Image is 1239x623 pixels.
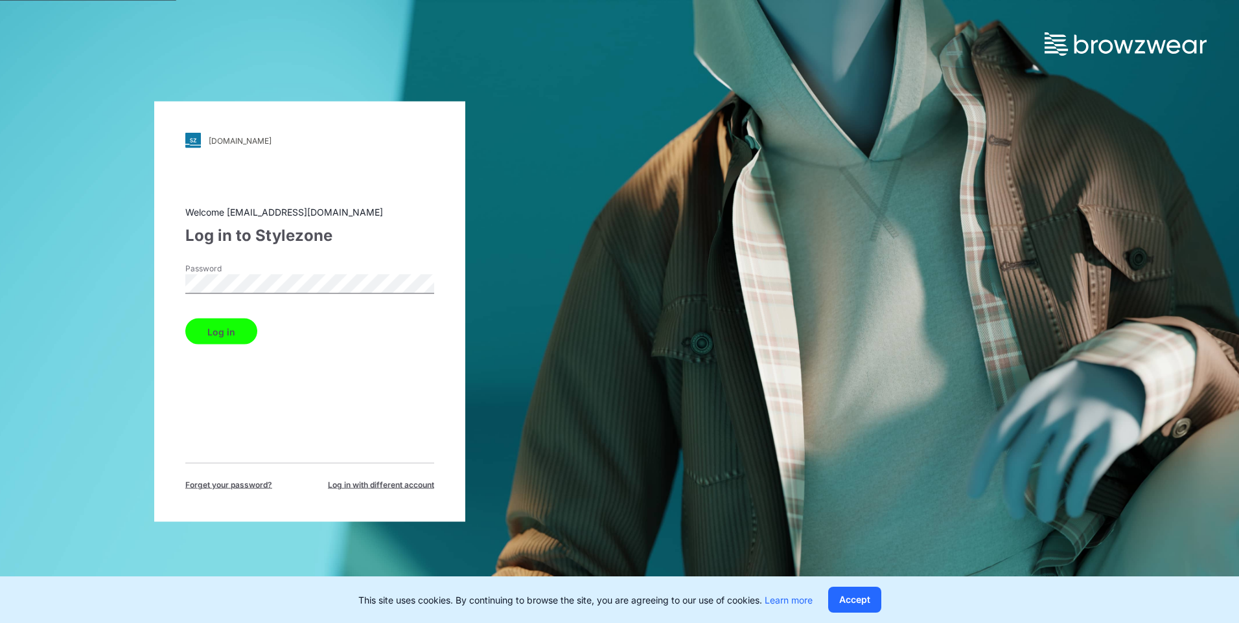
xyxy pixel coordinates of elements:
img: svg+xml;base64,PHN2ZyB3aWR0aD0iMjgiIGhlaWdodD0iMjgiIHZpZXdCb3g9IjAgMCAyOCAyOCIgZmlsbD0ibm9uZSIgeG... [185,133,201,148]
a: [DOMAIN_NAME] [185,133,434,148]
span: Forget your password? [185,479,272,491]
a: Learn more [765,595,813,606]
button: Accept [828,587,881,613]
span: Log in with different account [328,479,434,491]
button: Log in [185,319,257,345]
label: Password [185,263,276,275]
p: This site uses cookies. By continuing to browse the site, you are agreeing to our use of cookies. [358,593,813,607]
img: browzwear-logo.73288ffb.svg [1045,32,1207,56]
div: [DOMAIN_NAME] [209,135,272,145]
div: Log in to Stylezone [185,224,434,247]
div: Welcome [EMAIL_ADDRESS][DOMAIN_NAME] [185,205,434,219]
